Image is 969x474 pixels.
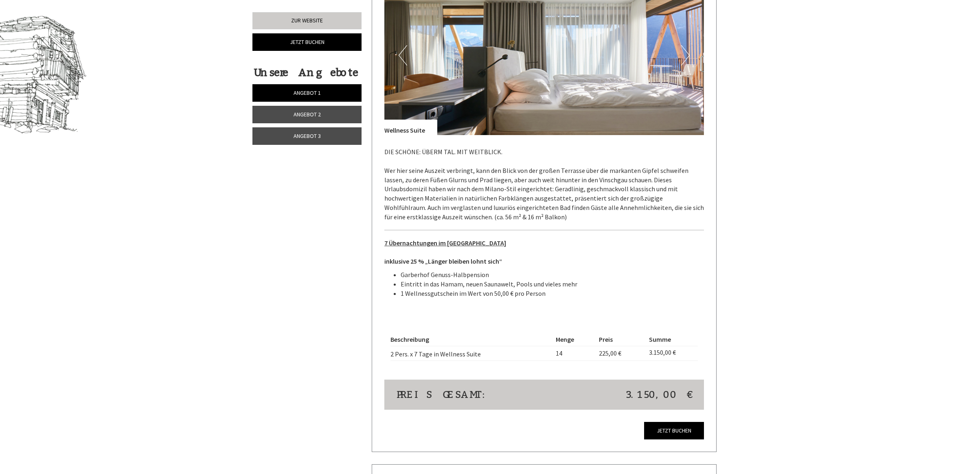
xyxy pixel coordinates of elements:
li: Garberhof Genuss-Halbpension [401,270,704,280]
button: Next [681,45,690,66]
th: Menge [552,333,596,346]
u: 7 Übernachtungen im [GEOGRAPHIC_DATA] [384,239,506,247]
button: Previous [399,45,407,66]
a: Jetzt buchen [252,33,362,51]
span: Angebot 3 [294,132,321,140]
div: Unsere Angebote [252,65,359,80]
span: Angebot 2 [294,111,321,118]
a: Jetzt buchen [644,422,704,439]
td: 3.150,00 € [646,346,698,360]
th: Preis [596,333,646,346]
span: 3.150,00 € [626,388,692,402]
div: Wellness Suite [384,120,437,135]
p: DIE SCHÖNE: ÜBERM TAL. MIT WEITBLICK. Wer hier seine Auszeit verbringt, kann den Blick von der gr... [384,147,704,222]
span: Angebot 1 [294,89,321,96]
a: Zur Website [252,12,362,29]
th: Summe [646,333,698,346]
strong: inklusive 25 % „Länger bleiben lohnt sich“ [384,257,502,265]
div: Preis gesamt: [390,388,544,402]
td: 2 Pers. x 7 Tage in Wellness Suite [390,346,553,360]
th: Beschreibung [390,333,553,346]
li: Eintritt in das Hamam, neuen Saunawelt, Pools und vieles mehr [401,280,704,289]
td: 14 [552,346,596,360]
li: 1 Wellnessgutschein im Wert von 50,00 € pro Person [401,289,704,298]
span: 225,00 € [599,349,621,357]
